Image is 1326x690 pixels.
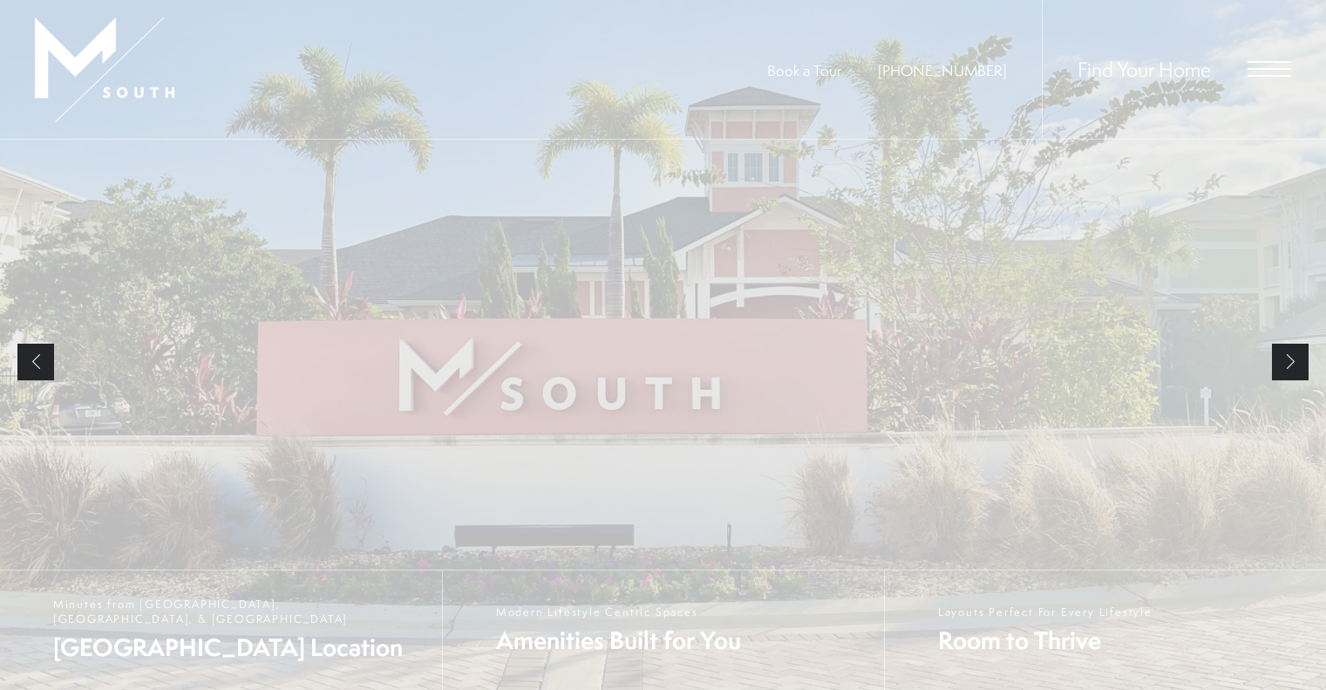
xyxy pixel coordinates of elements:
span: Minutes from [GEOGRAPHIC_DATA], [GEOGRAPHIC_DATA], & [GEOGRAPHIC_DATA] [53,597,425,626]
a: Book a Tour [767,60,841,80]
a: Previous [17,344,54,380]
span: Modern Lifestyle Centric Spaces [496,605,741,619]
a: Layouts Perfect For Every Lifestyle [884,570,1326,690]
span: Amenities Built for You [496,624,741,657]
a: Find Your Home [1078,55,1211,83]
span: Layouts Perfect For Every Lifestyle [938,605,1153,619]
a: Call Us at 813-570-8014 [878,60,1007,80]
span: [PHONE_NUMBER] [878,60,1007,80]
button: Open Menu [1248,61,1291,77]
a: Modern Lifestyle Centric Spaces [442,570,884,690]
img: MSouth [35,17,174,122]
a: Next [1272,344,1309,380]
span: Room to Thrive [938,624,1153,657]
span: [GEOGRAPHIC_DATA] Location [53,631,425,664]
